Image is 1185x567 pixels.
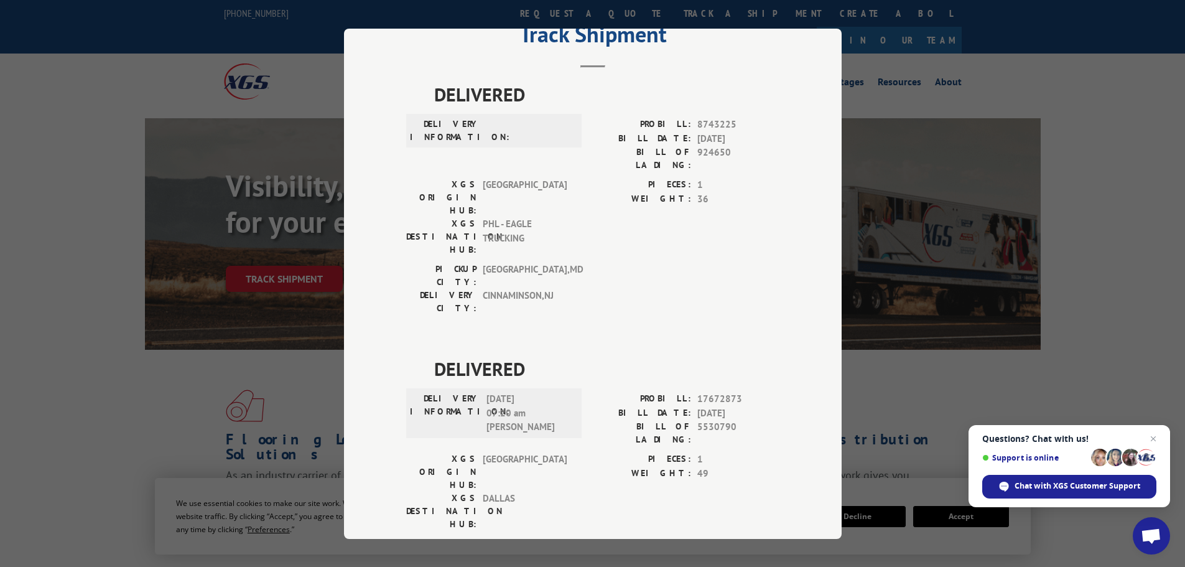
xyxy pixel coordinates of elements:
[697,406,779,420] span: [DATE]
[697,192,779,206] span: 36
[593,452,691,467] label: PIECES:
[593,420,691,446] label: BILL OF LADING:
[697,178,779,192] span: 1
[406,289,476,315] label: DELIVERY CITY:
[406,217,476,256] label: XGS DESTINATION HUB:
[982,434,1156,444] span: Questions? Chat with us!
[593,146,691,172] label: BILL OF LADING:
[483,178,567,217] span: [GEOGRAPHIC_DATA]
[406,26,779,49] h2: Track Shipment
[1015,480,1140,492] span: Chat with XGS Customer Support
[410,392,480,434] label: DELIVERY INFORMATION:
[697,392,779,406] span: 17672873
[406,537,476,563] label: PICKUP CITY:
[486,392,570,434] span: [DATE] 07:20 am [PERSON_NAME]
[982,453,1087,462] span: Support is online
[483,217,567,256] span: PHL - EAGLE TRUCKING
[483,452,567,492] span: [GEOGRAPHIC_DATA]
[697,420,779,446] span: 5530790
[1146,431,1161,446] span: Close chat
[593,406,691,420] label: BILL DATE:
[697,118,779,132] span: 8743225
[593,466,691,480] label: WEIGHT:
[434,80,779,108] span: DELIVERED
[593,118,691,132] label: PROBILL:
[593,178,691,192] label: PIECES:
[406,492,476,531] label: XGS DESTINATION HUB:
[434,355,779,383] span: DELIVERED
[410,118,480,144] label: DELIVERY INFORMATION:
[697,146,779,172] span: 924650
[406,178,476,217] label: XGS ORIGIN HUB:
[697,466,779,480] span: 49
[1133,517,1170,555] div: Open chat
[982,475,1156,499] div: Chat with XGS Customer Support
[593,131,691,146] label: BILL DATE:
[697,452,779,467] span: 1
[406,452,476,492] label: XGS ORIGIN HUB:
[483,492,567,531] span: DALLAS
[483,537,567,563] span: [PERSON_NAME] , GA
[483,289,567,315] span: CINNAMINSON , NJ
[697,131,779,146] span: [DATE]
[406,263,476,289] label: PICKUP CITY:
[593,192,691,206] label: WEIGHT:
[593,392,691,406] label: PROBILL:
[483,263,567,289] span: [GEOGRAPHIC_DATA] , MD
